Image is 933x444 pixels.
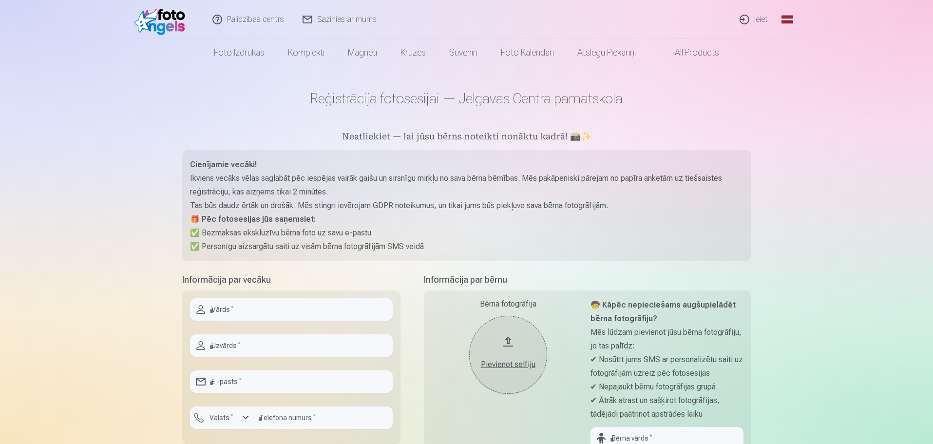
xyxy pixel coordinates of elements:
a: Magnēti [336,39,389,66]
div: Pievienot selfiju [479,359,537,370]
img: /fa1 [134,4,190,35]
button: Valsts* [190,406,253,429]
p: ✔ Nosūtīt jums SMS ar personalizētu saiti uz fotogrāfijām uzreiz pēc fotosesijas [590,353,743,380]
h5: Informācija par bērnu [424,273,751,287]
a: Atslēgu piekariņi [566,39,647,66]
h1: Reģistrācija fotosesijai — Jelgavas Centra pamatskola [182,90,751,107]
p: Ikviens vecāks vēlas saglabāt pēc iespējas vairāk gaišu un sirsnīgu mirkļu no sava bērna bērnības... [190,172,743,199]
a: Foto kalendāri [489,39,566,66]
h5: Informācija par vecāku [182,273,400,287]
p: Mēs lūdzam pievienot jūsu bērna fotogrāfiju, jo tas palīdz: [590,326,743,353]
strong: 🧒 Kāpēc nepieciešams augšupielādēt bērna fotogrāfiju? [590,300,736,323]
a: Foto izdrukas [202,39,276,66]
p: ✅ Personīgu aizsargātu saiti uz visām bērna fotogrāfijām SMS veidā [190,240,743,253]
a: Suvenīri [438,39,489,66]
button: Pievienot selfiju [469,316,547,394]
a: Krūzes [389,39,438,66]
p: ✅ Bezmaksas ekskluzīvu bērna foto uz savu e-pastu [190,226,743,240]
strong: Cienījamie vecāki! [190,160,257,169]
h5: Neatliekiet — lai jūsu bērns noteikti nonāktu kadrā! 📸✨ [182,131,751,144]
p: ✔ Nepajaukt bērnu fotogrāfijas grupā [590,380,743,394]
p: Tas būs daudz ērtāk un drošāk. Mēs stingri ievērojam GDPR noteikumus, un tikai jums būs piekļuve ... [190,199,743,212]
strong: 🎁 Pēc fotosesijas jūs saņemsiet: [190,214,316,224]
div: Bērna fotogrāfija [432,298,585,310]
a: All products [647,39,731,66]
label: Valsts [206,413,237,423]
p: ✔ Ātrāk atrast un sašķirot fotogrāfijas, tādējādi paātrinot apstrādes laiku [590,394,743,421]
a: Komplekti [276,39,336,66]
